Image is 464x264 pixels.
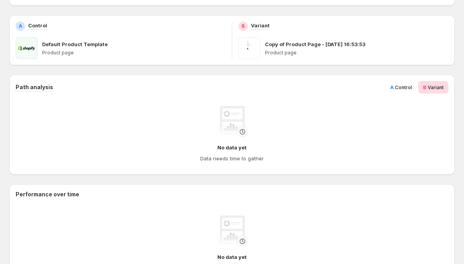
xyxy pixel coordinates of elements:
[242,23,245,29] h2: B
[395,84,412,90] span: Control
[265,50,448,56] p: Product page
[16,190,448,198] h2: Performance over time
[217,253,247,261] h4: No data yet
[42,50,226,56] p: Product page
[16,83,53,91] h3: Path analysis
[390,84,394,90] span: A
[251,22,270,29] p: Variant
[238,37,260,59] img: Copy of Product Page - Aug 22, 16:53:53
[200,154,264,162] h4: Data needs time to gather
[42,40,108,48] p: Default Product Template
[217,216,248,247] img: No data yet
[217,106,248,137] img: No data yet
[428,84,444,90] span: Variant
[16,37,37,59] img: Default Product Template
[19,23,22,29] h2: A
[217,144,247,151] h4: No data yet
[28,22,47,29] p: Control
[265,40,365,48] p: Copy of Product Page - [DATE] 16:53:53
[423,84,427,90] span: B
